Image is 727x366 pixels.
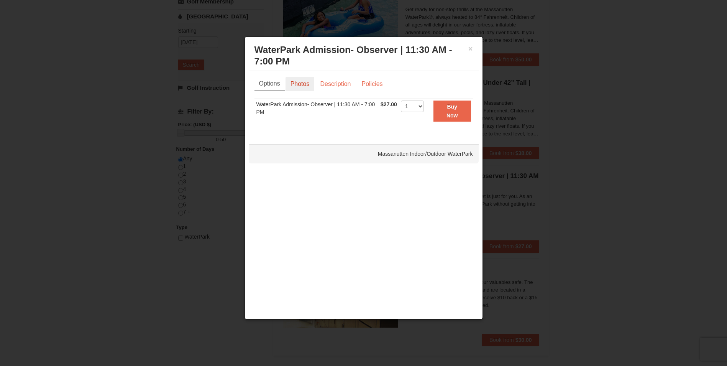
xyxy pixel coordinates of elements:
h3: WaterPark Admission- Observer | 11:30 AM - 7:00 PM [254,44,473,67]
td: WaterPark Admission- Observer | 11:30 AM - 7:00 PM [254,99,379,123]
button: Buy Now [433,101,471,122]
span: $27.00 [381,101,397,107]
a: Photos [286,77,315,91]
div: Massanutten Indoor/Outdoor WaterPark [249,144,479,163]
button: × [468,45,473,53]
a: Description [315,77,356,91]
a: Policies [356,77,387,91]
strong: Buy Now [446,104,458,118]
a: Options [254,77,285,91]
